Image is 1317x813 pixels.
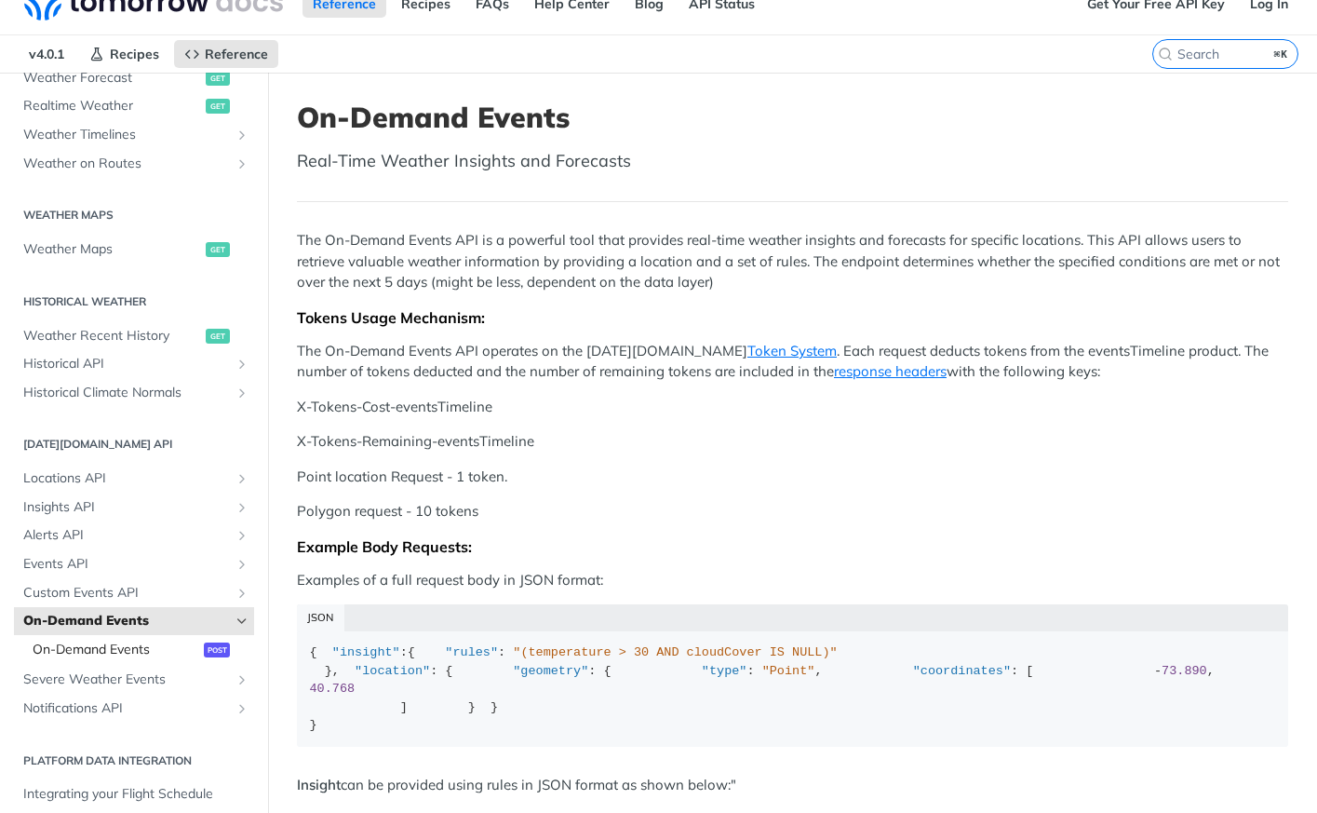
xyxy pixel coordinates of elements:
[297,775,1288,796] p: can be provided using rules in JSON format as shown below:"
[310,644,1276,735] div: { :{ : }, : { : { : , : [ , ] } } }
[235,701,249,716] button: Show subpages for Notifications API
[23,69,201,88] span: Weather Forecast
[297,308,1288,327] div: Tokens Usage Mechanism:
[913,664,1011,678] span: "coordinates"
[332,645,400,659] span: "insight"
[1270,45,1293,63] kbd: ⌘K
[834,362,947,380] a: response headers
[23,636,254,664] a: On-Demand Eventspost
[23,612,230,630] span: On-Demand Events
[235,557,249,572] button: Show subpages for Events API
[297,776,341,793] strong: Insight
[14,64,254,92] a: Weather Forecastget
[23,240,201,259] span: Weather Maps
[14,322,254,350] a: Weather Recent Historyget
[23,126,230,144] span: Weather Timelines
[235,528,249,543] button: Show subpages for Alerts API
[14,780,254,808] a: Integrating your Flight Schedule
[1162,664,1207,678] span: 73.890
[513,645,837,659] span: "(temperature > 30 AND cloudCover IS NULL)"
[297,467,1288,488] p: Point location Request - 1 token.
[174,40,278,68] a: Reference
[297,101,1288,134] h1: On-Demand Events
[23,155,230,173] span: Weather on Routes
[23,498,230,517] span: Insights API
[297,431,1288,453] p: X-Tokens-Remaining-eventsTimeline
[297,148,1288,173] p: Real-Time Weather Insights and Forecasts
[297,501,1288,522] p: Polygon request - 10 tokens
[297,397,1288,418] p: X-Tokens-Cost-eventsTimeline
[23,526,230,545] span: Alerts API
[310,682,356,696] span: 40.768
[79,40,169,68] a: Recipes
[14,465,254,493] a: Locations APIShow subpages for Locations API
[235,614,249,629] button: Hide subpages for On-Demand Events
[23,671,230,689] span: Severe Weather Events
[14,666,254,694] a: Severe Weather EventsShow subpages for Severe Weather Events
[14,752,254,769] h2: Platform DATA integration
[14,522,254,549] a: Alerts APIShow subpages for Alerts API
[762,664,815,678] span: "Point"
[355,664,430,678] span: "location"
[14,436,254,453] h2: [DATE][DOMAIN_NAME] API
[206,242,230,257] span: get
[14,236,254,264] a: Weather Mapsget
[23,97,201,115] span: Realtime Weather
[14,494,254,522] a: Insights APIShow subpages for Insights API
[14,579,254,607] a: Custom Events APIShow subpages for Custom Events API
[1154,664,1162,678] span: -
[297,341,1288,383] p: The On-Demand Events API operates on the [DATE][DOMAIN_NAME] . Each request deducts tokens from t...
[19,40,74,68] span: v4.0.1
[23,785,249,804] span: Integrating your Flight Schedule
[206,71,230,86] span: get
[747,342,837,359] a: Token System
[23,355,230,373] span: Historical API
[23,555,230,574] span: Events API
[235,128,249,142] button: Show subpages for Weather Timelines
[297,537,1288,556] div: Example Body Requests:
[14,695,254,723] a: Notifications APIShow subpages for Notifications API
[14,550,254,578] a: Events APIShow subpages for Events API
[14,207,254,224] h2: Weather Maps
[235,156,249,171] button: Show subpages for Weather on Routes
[14,92,254,120] a: Realtime Weatherget
[297,570,1288,591] p: Examples of a full request body in JSON format:
[23,384,230,402] span: Historical Climate Normals
[33,641,199,659] span: On-Demand Events
[14,121,254,149] a: Weather TimelinesShow subpages for Weather Timelines
[14,607,254,635] a: On-Demand EventsHide subpages for On-Demand Events
[206,99,230,114] span: get
[206,329,230,344] span: get
[14,350,254,378] a: Historical APIShow subpages for Historical API
[297,230,1288,293] p: The On-Demand Events API is a powerful tool that provides real-time weather insights and forecast...
[14,293,254,310] h2: Historical Weather
[204,643,230,657] span: post
[23,327,201,346] span: Weather Recent History
[445,645,498,659] span: "rules"
[23,699,230,718] span: Notifications API
[235,471,249,486] button: Show subpages for Locations API
[23,469,230,488] span: Locations API
[235,586,249,601] button: Show subpages for Custom Events API
[14,150,254,178] a: Weather on RoutesShow subpages for Weather on Routes
[513,664,588,678] span: "geometry"
[110,46,159,62] span: Recipes
[23,584,230,603] span: Custom Events API
[1158,47,1173,61] svg: Search
[14,379,254,407] a: Historical Climate NormalsShow subpages for Historical Climate Normals
[235,500,249,515] button: Show subpages for Insights API
[235,386,249,400] button: Show subpages for Historical Climate Normals
[702,664,747,678] span: "type"
[205,46,268,62] span: Reference
[235,672,249,687] button: Show subpages for Severe Weather Events
[235,357,249,372] button: Show subpages for Historical API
